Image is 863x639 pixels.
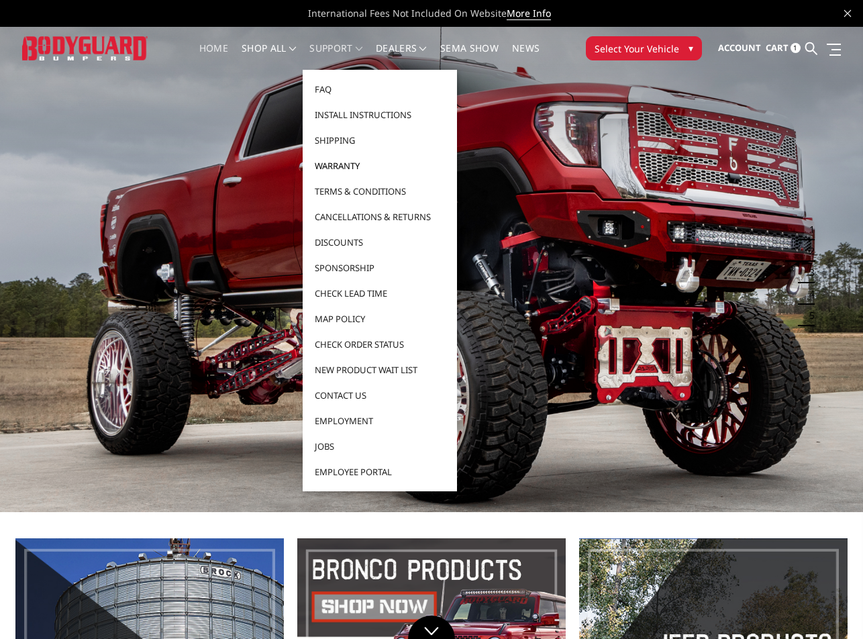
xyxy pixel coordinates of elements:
[308,281,452,306] a: Check Lead Time
[376,44,427,70] a: Dealers
[801,305,815,326] button: 5 of 5
[308,306,452,332] a: MAP Policy
[308,255,452,281] a: Sponsorship
[718,42,761,54] span: Account
[308,77,452,102] a: FAQ
[308,230,452,255] a: Discounts
[801,240,815,262] button: 2 of 5
[440,44,499,70] a: SEMA Show
[308,408,452,434] a: Employment
[801,283,815,305] button: 4 of 5
[308,204,452,230] a: Cancellations & Returns
[766,42,789,54] span: Cart
[308,179,452,204] a: Terms & Conditions
[308,332,452,357] a: Check Order Status
[791,43,801,53] span: 1
[309,44,362,70] a: Support
[586,36,702,60] button: Select Your Vehicle
[766,30,801,66] a: Cart 1
[242,44,296,70] a: shop all
[507,7,551,20] a: More Info
[308,459,452,485] a: Employee Portal
[689,41,693,55] span: ▾
[308,102,452,128] a: Install Instructions
[308,128,452,153] a: Shipping
[308,383,452,408] a: Contact Us
[308,434,452,459] a: Jobs
[801,219,815,240] button: 1 of 5
[595,42,679,56] span: Select Your Vehicle
[801,262,815,283] button: 3 of 5
[308,153,452,179] a: Warranty
[718,30,761,66] a: Account
[308,357,452,383] a: New Product Wait List
[512,44,540,70] a: News
[199,44,228,70] a: Home
[22,36,148,61] img: BODYGUARD BUMPERS
[796,575,863,639] iframe: Chat Widget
